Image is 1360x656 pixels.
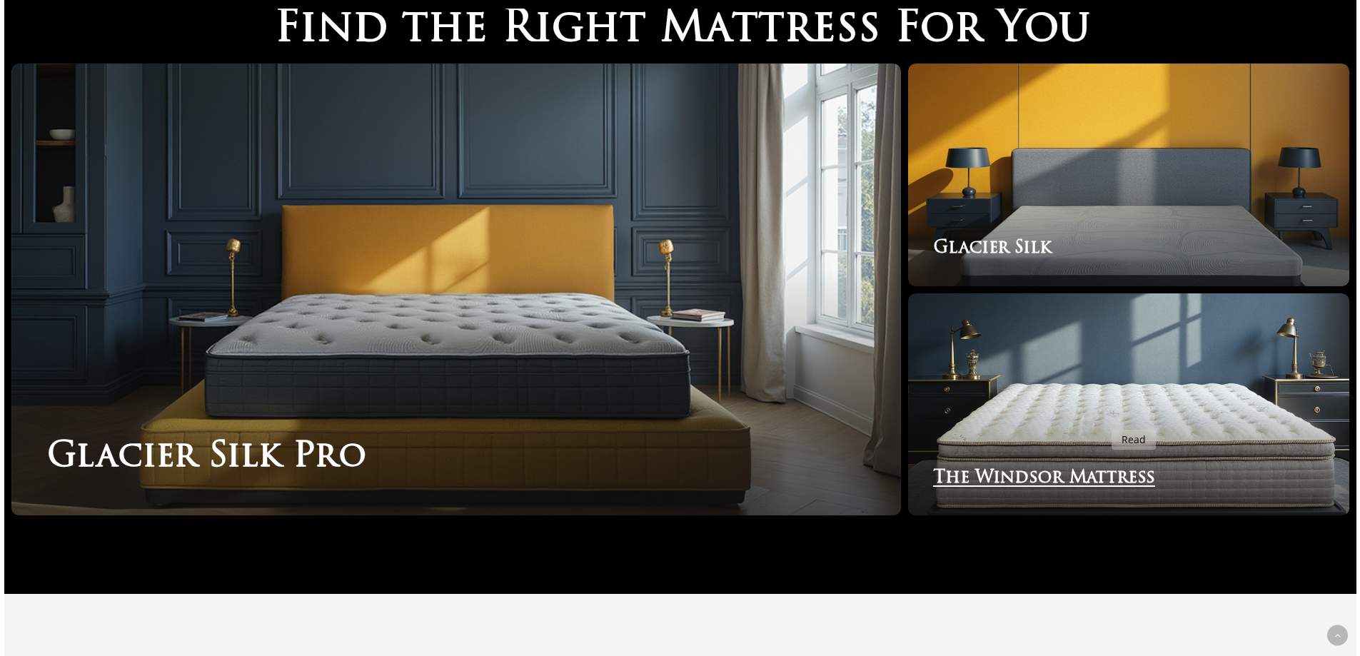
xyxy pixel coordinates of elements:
[1327,625,1348,646] a: Back to top
[1059,9,1090,51] span: u
[584,9,620,51] span: h
[274,9,300,51] span: F
[895,9,920,51] span: F
[660,9,705,51] span: M
[552,9,584,51] span: g
[502,9,535,51] span: R
[705,9,732,51] span: a
[274,9,1090,51] h2: Find the Right Mattress For You
[464,9,488,51] span: e
[317,9,353,51] span: n
[402,9,428,51] span: t
[620,9,646,51] span: t
[920,9,954,51] span: o
[300,9,317,51] span: i
[997,9,1024,51] span: Y
[535,9,552,51] span: i
[428,9,464,51] span: h
[1024,9,1059,51] span: o
[812,9,836,51] span: e
[353,9,388,51] span: d
[758,9,785,51] span: t
[954,9,982,51] span: r
[732,9,758,51] span: t
[785,9,812,51] span: r
[836,9,858,51] span: s
[858,9,880,51] span: s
